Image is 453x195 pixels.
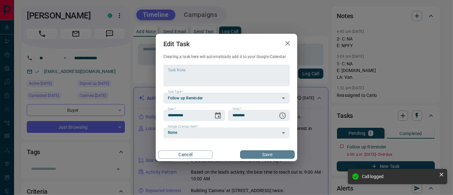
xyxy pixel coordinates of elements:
label: Google Calendar Alert [168,125,198,129]
button: Cancel [158,150,213,159]
label: Task Type [168,90,183,94]
p: Creating a task here will automatically add it to your Google Calendar. [163,54,290,60]
button: Save [240,150,295,159]
button: Choose time, selected time is 6:00 AM [276,109,289,122]
button: Choose date, selected date is Sep 15, 2025 [212,109,224,122]
h2: Edit Task [156,34,197,54]
div: None [163,127,290,138]
label: Date [168,107,176,111]
div: Follow up Reminder [163,93,290,104]
label: Time [233,107,241,111]
div: Call logged [362,174,436,179]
